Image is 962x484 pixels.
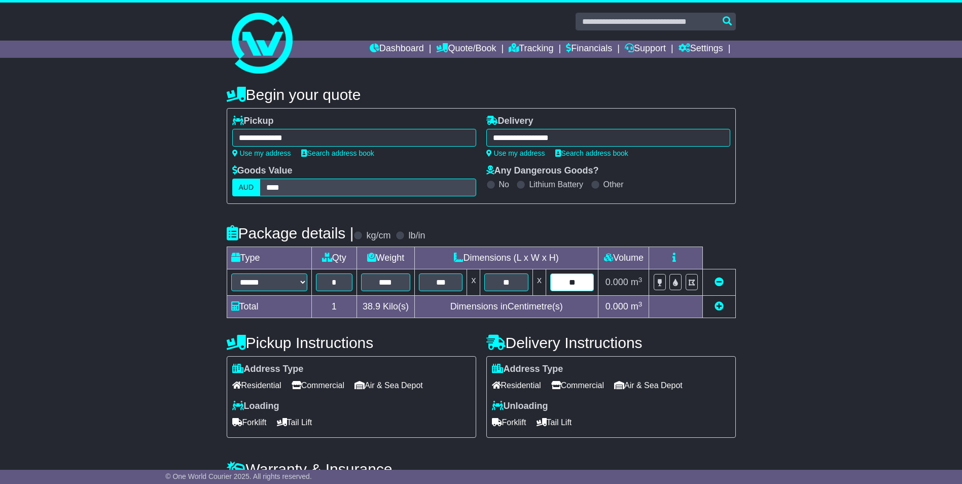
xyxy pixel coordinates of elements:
label: Any Dangerous Goods? [486,165,599,177]
span: m [631,301,643,312]
label: lb/in [408,230,425,241]
a: Tracking [509,41,553,58]
span: Forklift [232,414,267,430]
td: Volume [598,247,649,269]
a: Quote/Book [436,41,496,58]
span: m [631,277,643,287]
sup: 3 [638,276,643,284]
td: Weight [357,247,414,269]
span: Residential [492,377,541,393]
span: 38.9 [363,301,380,312]
label: Goods Value [232,165,293,177]
span: Air & Sea Depot [614,377,683,393]
h4: Begin your quote [227,86,736,103]
label: Loading [232,401,279,412]
span: 0.000 [605,301,628,312]
h4: Package details | [227,225,354,241]
a: Dashboard [370,41,424,58]
h4: Pickup Instructions [227,334,476,351]
td: Kilo(s) [357,296,414,318]
a: Settings [679,41,723,58]
a: Remove this item [715,277,724,287]
td: Dimensions in Centimetre(s) [414,296,598,318]
span: 0.000 [605,277,628,287]
td: 1 [311,296,357,318]
span: © One World Courier 2025. All rights reserved. [165,472,312,480]
label: Other [603,180,624,189]
span: Tail Lift [277,414,312,430]
td: x [532,269,546,296]
span: Air & Sea Depot [354,377,423,393]
td: x [467,269,480,296]
h4: Warranty & Insurance [227,461,736,477]
label: Lithium Battery [529,180,583,189]
span: Commercial [292,377,344,393]
td: Qty [311,247,357,269]
label: Address Type [492,364,563,375]
td: Type [227,247,311,269]
label: AUD [232,179,261,196]
sup: 3 [638,300,643,308]
label: Pickup [232,116,274,127]
span: Residential [232,377,281,393]
label: Delivery [486,116,533,127]
label: Address Type [232,364,304,375]
a: Add new item [715,301,724,312]
label: Unloading [492,401,548,412]
h4: Delivery Instructions [486,334,736,351]
a: Search address book [301,149,374,157]
a: Financials [566,41,612,58]
span: Tail Lift [537,414,572,430]
span: Forklift [492,414,526,430]
span: Commercial [551,377,604,393]
label: No [499,180,509,189]
label: kg/cm [366,230,390,241]
a: Use my address [486,149,545,157]
td: Dimensions (L x W x H) [414,247,598,269]
td: Total [227,296,311,318]
a: Search address book [555,149,628,157]
a: Use my address [232,149,291,157]
a: Support [625,41,666,58]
